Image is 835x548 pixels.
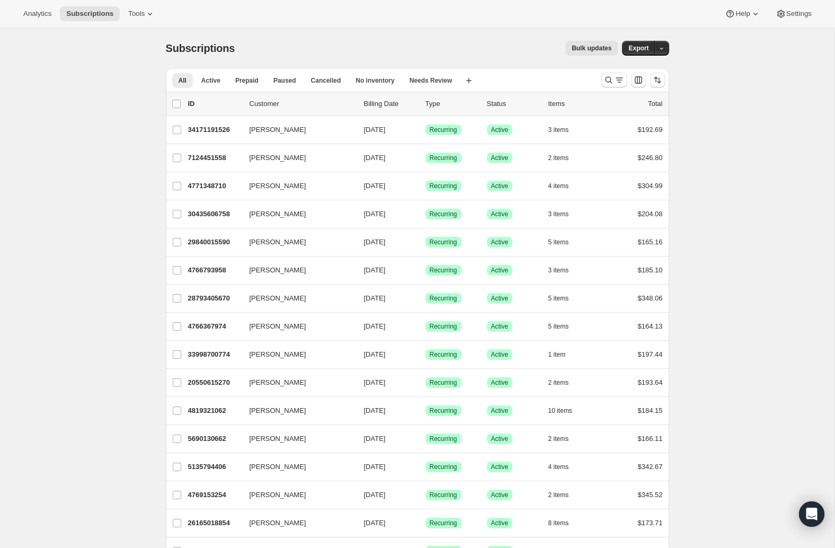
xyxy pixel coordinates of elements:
span: Active [491,126,509,134]
span: [DATE] [364,378,386,386]
span: Recurring [430,406,457,415]
p: 4819321062 [188,405,241,416]
p: 4766793958 [188,265,241,276]
span: 2 items [548,378,569,387]
span: 10 items [548,406,572,415]
span: 2 items [548,491,569,499]
div: 28793405670[PERSON_NAME][DATE]SuccessRecurringSuccessActive5 items$348.06 [188,291,663,306]
span: $342.67 [638,463,663,471]
div: 29840015590[PERSON_NAME][DATE]SuccessRecurringSuccessActive5 items$165.16 [188,235,663,250]
button: [PERSON_NAME] [243,234,349,251]
button: [PERSON_NAME] [243,458,349,475]
button: Subscriptions [60,6,120,21]
button: [PERSON_NAME] [243,515,349,532]
span: [DATE] [364,182,386,190]
p: Total [648,99,662,109]
span: $185.10 [638,266,663,274]
span: $166.11 [638,435,663,443]
span: Export [628,44,649,52]
span: Active [201,76,220,85]
span: 2 items [548,154,569,162]
button: [PERSON_NAME] [243,346,349,363]
span: Recurring [430,154,457,162]
span: Recurring [430,491,457,499]
button: Export [622,41,655,56]
span: Active [491,350,509,359]
button: [PERSON_NAME] [243,206,349,223]
div: Items [548,99,601,109]
p: 7124451558 [188,153,241,163]
span: 8 items [548,519,569,527]
span: [DATE] [364,266,386,274]
span: $193.64 [638,378,663,386]
span: 4 items [548,182,569,190]
div: 20550615270[PERSON_NAME][DATE]SuccessRecurringSuccessActive2 items$193.64 [188,375,663,390]
p: 4771348710 [188,181,241,191]
span: Recurring [430,435,457,443]
button: 5 items [548,319,581,334]
button: Analytics [17,6,58,21]
span: Active [491,491,509,499]
span: $204.08 [638,210,663,218]
span: Active [491,294,509,303]
span: Recurring [430,266,457,275]
span: Recurring [430,210,457,218]
span: 5 items [548,238,569,246]
button: 4 items [548,459,581,474]
span: Active [491,406,509,415]
span: Prepaid [235,76,259,85]
span: Subscriptions [66,10,113,18]
span: $164.13 [638,322,663,330]
p: 5690130662 [188,434,241,444]
span: 2 items [548,435,569,443]
span: [DATE] [364,491,386,499]
button: 3 items [548,207,581,222]
div: IDCustomerBilling DateTypeStatusItemsTotal [188,99,663,109]
span: Subscriptions [166,42,235,54]
span: [PERSON_NAME] [250,462,306,472]
span: [PERSON_NAME] [250,490,306,500]
span: [DATE] [364,154,386,162]
span: [DATE] [364,519,386,527]
span: Recurring [430,294,457,303]
span: $165.16 [638,238,663,246]
span: Settings [786,10,812,18]
span: $192.69 [638,126,663,134]
span: Active [491,519,509,527]
div: Open Intercom Messenger [799,501,824,527]
span: Needs Review [410,76,452,85]
p: ID [188,99,241,109]
span: Recurring [430,322,457,331]
button: [PERSON_NAME] [243,121,349,138]
button: 5 items [548,235,581,250]
span: [DATE] [364,210,386,218]
div: 26165018854[PERSON_NAME][DATE]SuccessRecurringSuccessActive8 items$173.71 [188,516,663,531]
span: Cancelled [311,76,341,85]
span: [DATE] [364,435,386,443]
div: 7124451558[PERSON_NAME][DATE]SuccessRecurringSuccessActive2 items$246.80 [188,151,663,165]
button: 4 items [548,179,581,193]
span: Active [491,435,509,443]
p: Customer [250,99,356,109]
p: 29840015590 [188,237,241,248]
span: $184.15 [638,406,663,414]
p: 34171191526 [188,125,241,135]
span: [DATE] [364,463,386,471]
div: 4766367974[PERSON_NAME][DATE]SuccessRecurringSuccessActive5 items$164.13 [188,319,663,334]
span: 3 items [548,266,569,275]
span: Paused [273,76,296,85]
span: [DATE] [364,350,386,358]
button: 3 items [548,263,581,278]
span: Help [735,10,750,18]
button: Search and filter results [601,73,627,87]
button: [PERSON_NAME] [243,318,349,335]
button: 2 items [548,488,581,502]
button: 2 items [548,375,581,390]
span: 5 items [548,322,569,331]
span: [PERSON_NAME] [250,237,306,248]
span: 5 items [548,294,569,303]
span: $304.99 [638,182,663,190]
span: Recurring [430,378,457,387]
span: [PERSON_NAME] [250,518,306,528]
span: Active [491,238,509,246]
